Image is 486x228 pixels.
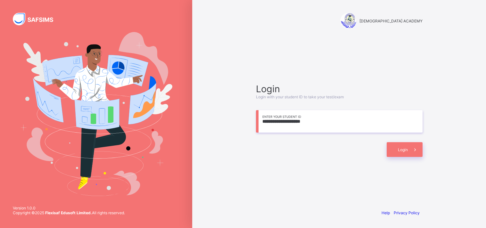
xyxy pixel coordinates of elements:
span: Login with your student ID to take your test/exam [256,94,344,99]
span: Copyright © 2025 All rights reserved. [13,210,125,215]
a: Help [382,210,390,215]
span: Login [256,83,423,94]
span: [DEMOGRAPHIC_DATA] ACADEMY [359,19,423,23]
img: Hero Image [20,32,172,196]
span: Version 1.0.0 [13,206,125,210]
a: Privacy Policy [394,210,420,215]
strong: Flexisaf Edusoft Limited. [45,210,92,215]
span: Login [398,147,408,152]
img: SAFSIMS Logo [13,13,61,25]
